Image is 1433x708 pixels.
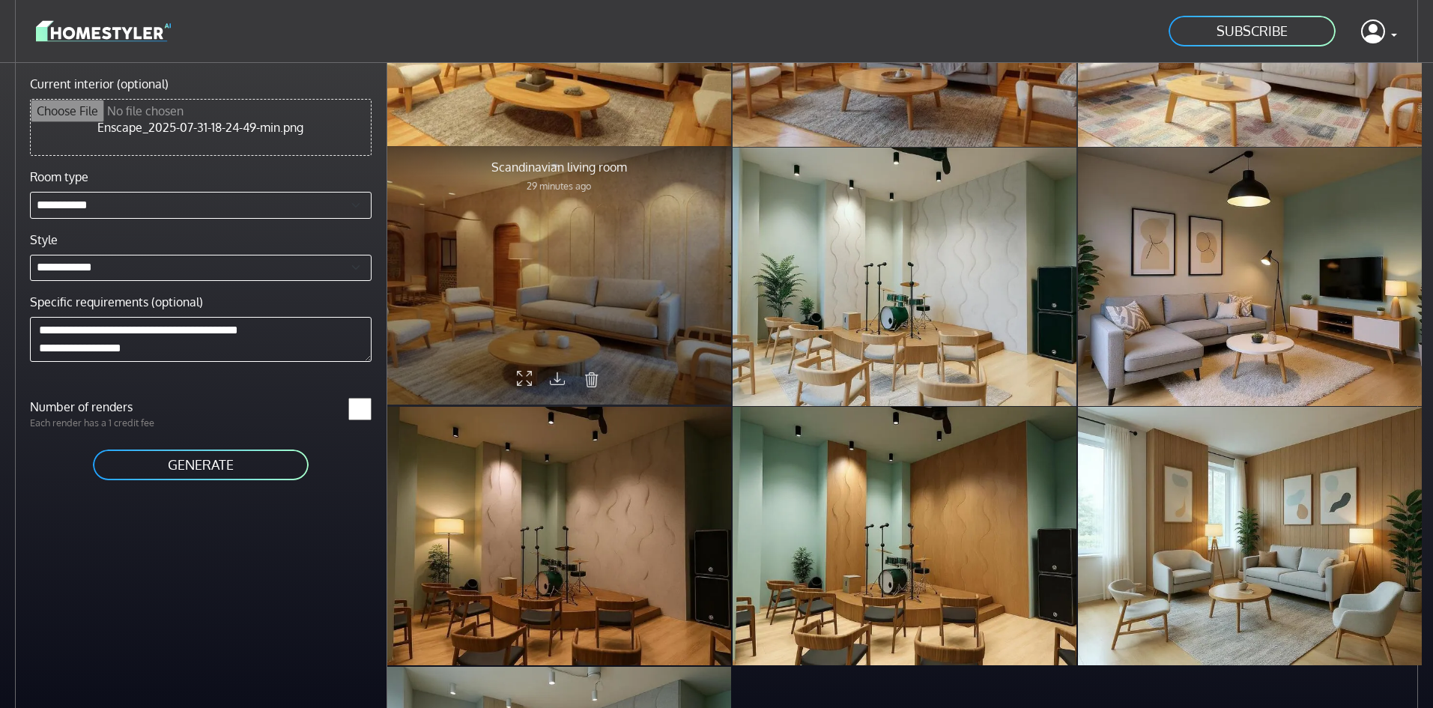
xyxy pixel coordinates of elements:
p: 29 minutes ago [491,179,627,193]
label: Style [30,231,58,249]
label: Room type [30,168,88,186]
label: Number of renders [21,398,201,416]
p: Scandinavian living room [491,158,627,176]
a: SUBSCRIBE [1167,14,1337,48]
p: Each render has a 1 credit fee [21,416,201,430]
button: GENERATE [91,448,310,482]
label: Current interior (optional) [30,75,169,93]
label: Specific requirements (optional) [30,293,203,311]
img: logo-3de290ba35641baa71223ecac5eacb59cb85b4c7fdf211dc9aaecaaee71ea2f8.svg [36,18,171,44]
